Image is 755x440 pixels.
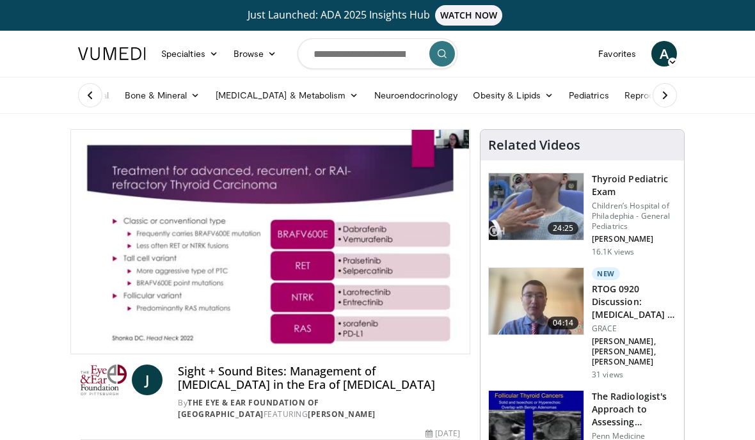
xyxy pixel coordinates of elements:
[226,41,285,67] a: Browse
[178,365,460,392] h4: Sight + Sound Bites: Management of [MEDICAL_DATA] in the Era of [MEDICAL_DATA]
[592,201,676,232] p: Children’s Hospital of Philadephia - General Pediatrics
[489,173,584,240] img: 576742cb-950f-47b1-b49b-8023242b3cfa.150x105_q85_crop-smart_upscale.jpg
[592,234,676,244] p: [PERSON_NAME]
[178,397,460,420] div: By FEATURING
[592,173,676,198] h3: Thyroid Pediatric Exam
[154,41,226,67] a: Specialties
[367,82,465,108] a: Neuroendocrinology
[425,428,460,439] div: [DATE]
[651,41,677,67] a: A
[592,390,676,428] h3: The Radiologist's Approach to Assessing [MEDICAL_DATA] Risk of Thyroid Nodul…
[488,267,676,380] a: 04:14 New RTOG 0920 Discussion: [MEDICAL_DATA] + Radiation in Intermediate-Risk H&N… GRACE [PERSO...
[178,397,319,420] a: The Eye & Ear Foundation of [GEOGRAPHIC_DATA]
[592,247,634,257] p: 16.1K views
[592,336,676,367] p: [PERSON_NAME], [PERSON_NAME], [PERSON_NAME]
[81,365,127,395] img: The Eye & Ear Foundation of Pittsburgh
[592,283,676,321] h3: RTOG 0920 Discussion: [MEDICAL_DATA] + Radiation in Intermediate-Risk H&N…
[561,82,617,108] a: Pediatrics
[435,5,503,26] span: WATCH NOW
[548,317,578,329] span: 04:14
[298,38,457,69] input: Search topics, interventions
[132,365,163,395] a: J
[591,41,644,67] a: Favorites
[308,409,376,420] a: [PERSON_NAME]
[592,267,620,280] p: New
[617,82,687,108] a: Reproductive
[548,222,578,235] span: 24:25
[488,137,580,153] h4: Related Videos
[592,370,623,380] p: 31 views
[71,130,470,354] video-js: Video Player
[488,173,676,257] a: 24:25 Thyroid Pediatric Exam Children’s Hospital of Philadephia - General Pediatrics [PERSON_NAME...
[70,5,685,26] a: Just Launched: ADA 2025 Insights HubWATCH NOW
[78,47,146,60] img: VuMedi Logo
[489,268,584,334] img: 006fd91f-89fb-445a-a939-ffe898e241ab.150x105_q85_crop-smart_upscale.jpg
[117,82,208,108] a: Bone & Mineral
[465,82,561,108] a: Obesity & Lipids
[208,82,367,108] a: [MEDICAL_DATA] & Metabolism
[592,324,676,334] p: GRACE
